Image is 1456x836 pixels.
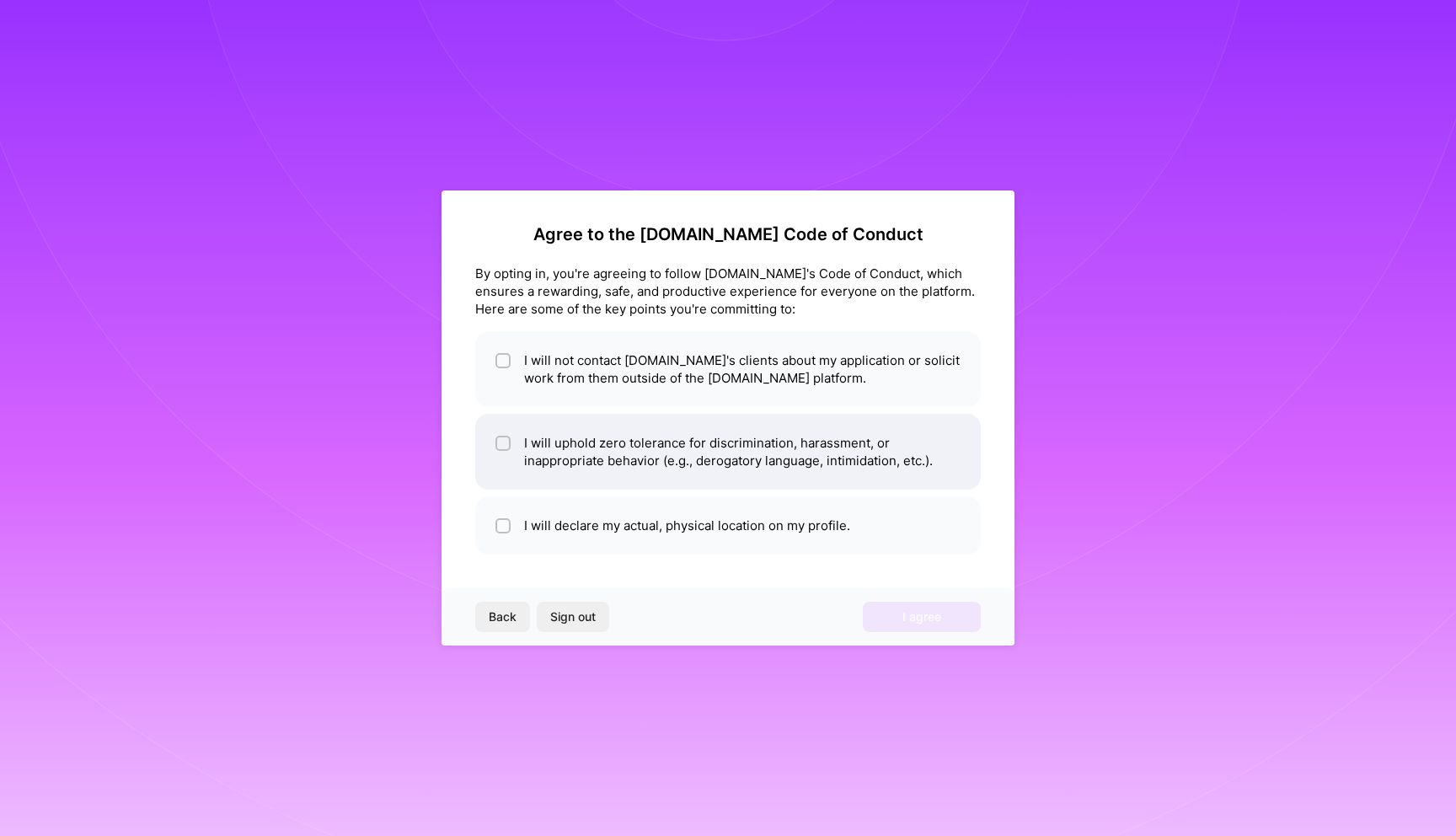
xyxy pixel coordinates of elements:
h2: Agree to the [DOMAIN_NAME] Code of Conduct [475,224,981,244]
li: I will declare my actual, physical location on my profile. [475,496,981,555]
button: Back [475,602,530,632]
li: I will uphold zero tolerance for discrimination, harassment, or inappropriate behavior (e.g., der... [475,414,981,490]
li: I will not contact [DOMAIN_NAME]'s clients about my application or solicit work from them outside... [475,331,981,407]
span: Sign out [550,608,596,625]
div: By opting in, you're agreeing to follow [DOMAIN_NAME]'s Code of Conduct, which ensures a rewardin... [475,265,981,318]
button: Sign out [537,602,609,632]
span: Back [489,608,517,625]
